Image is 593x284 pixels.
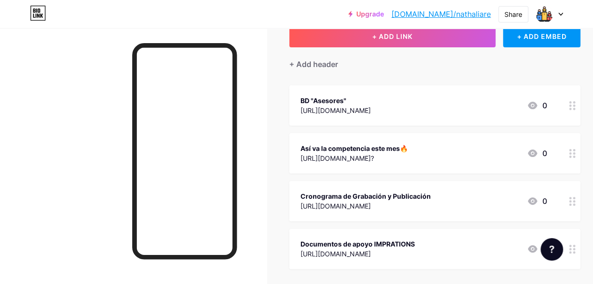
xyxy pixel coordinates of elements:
[504,9,522,19] div: Share
[289,25,495,47] button: + ADD LINK
[300,239,415,249] div: Documentos de apoyo IMPRATIONS
[503,25,580,47] div: + ADD EMBED
[300,96,371,105] div: BD "Asesores"
[527,243,547,254] div: 0
[372,32,413,40] span: + ADD LINK
[527,100,547,111] div: 0
[300,153,408,163] div: [URL][DOMAIN_NAME]?
[300,105,371,115] div: [URL][DOMAIN_NAME]
[300,249,415,259] div: [URL][DOMAIN_NAME]
[348,10,384,18] a: Upgrade
[289,59,338,70] div: + Add header
[527,148,547,159] div: 0
[300,191,431,201] div: Cronograma de Grabación y Publicación
[535,5,553,23] img: Nathalia Barrera
[300,143,408,153] div: Así va la competencia este mes🔥
[527,195,547,207] div: 0
[391,8,491,20] a: [DOMAIN_NAME]/nathaliare
[300,201,431,211] div: [URL][DOMAIN_NAME]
